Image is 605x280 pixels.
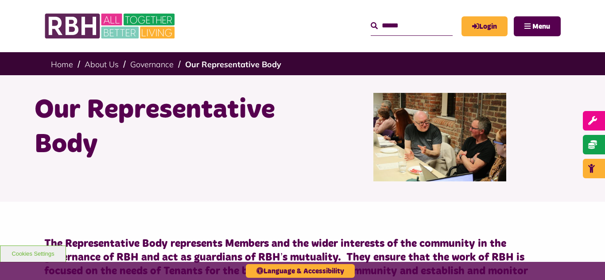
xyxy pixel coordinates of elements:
span: Menu [532,23,550,30]
img: Rep Body [373,93,506,181]
iframe: Netcall Web Assistant for live chat [565,240,605,280]
a: Home [51,59,73,69]
a: Governance [130,59,174,69]
a: MyRBH [462,16,508,36]
h1: Our Representative Body [35,93,296,162]
button: Navigation [514,16,561,36]
button: Language & Accessibility [246,264,355,278]
input: Search [371,16,453,35]
a: About Us [85,59,119,69]
a: Our Representative Body [185,59,281,69]
img: RBH [44,9,177,43]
